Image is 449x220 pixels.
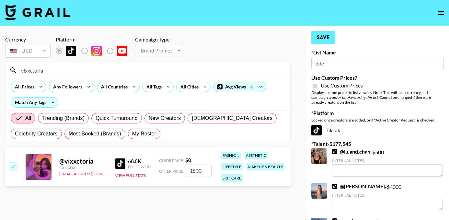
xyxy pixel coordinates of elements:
[115,158,125,169] img: TikTok
[221,174,243,182] div: skincare
[332,149,337,154] img: TikTok
[311,90,444,105] div: Display custom prices to list viewers. Note: This will lock currency and campaign type . Cannot b...
[59,157,107,165] div: @ vixxctoria
[59,165,107,170] div: Canada
[177,82,200,92] div: All Cities
[149,114,181,122] span: New Creators
[132,130,156,138] span: My Roster
[435,6,448,19] button: open drawer
[221,152,241,159] div: fashion
[69,130,121,138] span: Most Booked (Brands)
[6,45,49,57] div: USD
[332,183,443,211] div: - $ 4000
[17,65,286,75] input: Search by User Name
[97,82,129,92] div: All Countries
[311,125,322,135] img: TikTok
[311,75,444,81] label: Use Custom Prices?
[117,46,127,56] img: YouTube
[321,82,363,89] span: Use Custom Prices
[311,125,444,135] div: TikTok
[221,163,243,170] div: lifestyle
[311,141,444,147] label: Talent - $ 177,545
[91,46,102,56] img: Instagram
[128,158,151,164] div: 68.8K
[311,49,444,56] label: List Name
[66,46,76,56] img: TikTok
[332,183,385,190] a: @[PERSON_NAME]
[128,164,151,169] div: Followers
[311,31,335,44] button: Save
[11,98,58,107] div: Match Any Tags
[42,114,85,122] span: Trending (Brands)
[247,163,284,170] div: makeup & beauty
[192,114,272,122] span: [DEMOGRAPHIC_DATA] Creators
[213,82,266,92] div: Avg Views
[332,184,337,189] img: TikTok
[5,36,51,43] div: Currency
[5,43,51,59] div: Currency is locked to USD
[159,158,184,163] span: Guide Price:
[332,148,370,155] a: @lu.and.chan
[332,148,443,177] div: - $ 500
[59,170,124,176] a: [EMAIL_ADDRESS][DOMAIN_NAME]
[143,82,163,92] div: All Tags
[56,44,132,58] div: List locked to TikTok.
[159,169,184,174] span: Offer Price:
[25,114,31,122] span: All
[186,165,212,177] input: 0
[245,152,268,159] div: aesthetic
[96,114,138,122] span: Quick Turnaround
[185,157,191,163] strong: $ 0
[5,5,70,20] img: Grail Talent
[311,110,444,116] label: Platform
[49,82,84,92] div: Any Followers
[135,36,182,43] div: Campaign Type
[56,36,132,43] div: Platform
[311,118,444,122] div: Locked once creators are added, or if "Active Creator Request" is checked.
[15,130,58,138] span: Celebrity Creators
[332,193,443,198] div: Internal Notes:
[336,95,378,100] em: for bookers using this list
[115,173,146,178] button: View Full Stats
[332,158,443,163] div: Internal Notes:
[11,82,36,92] div: All Prices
